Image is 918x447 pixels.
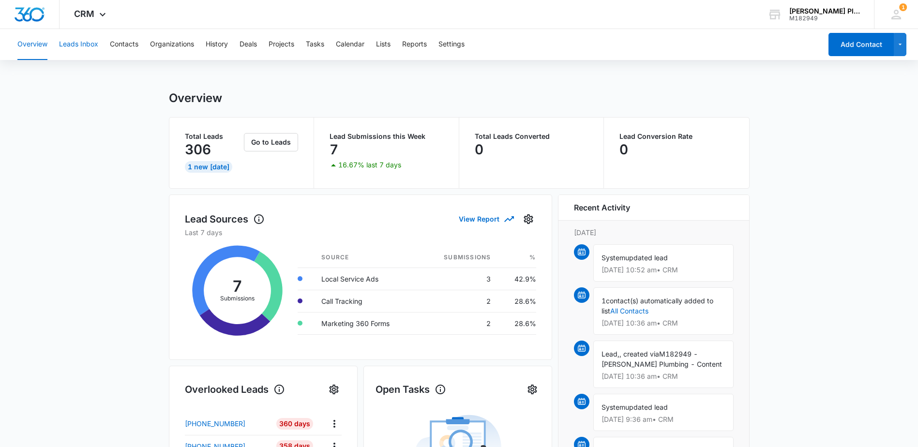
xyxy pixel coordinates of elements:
span: updated lead [625,253,668,262]
div: 1 New [DATE] [185,161,232,173]
button: Settings [438,29,465,60]
th: Source [314,247,420,268]
a: All Contacts [610,307,648,315]
p: [DATE] [574,227,734,238]
div: account id [789,15,860,22]
p: [DATE] 10:52 am • CRM [602,267,725,273]
button: Leads Inbox [59,29,98,60]
div: account name [789,7,860,15]
span: System [602,403,625,411]
button: Calendar [336,29,364,60]
td: 2 [420,290,498,312]
button: Settings [326,382,342,397]
p: Lead Submissions this Week [330,133,443,140]
p: Total Leads [185,133,242,140]
p: 7 [330,142,338,157]
td: 42.9% [498,268,536,290]
button: Go to Leads [244,133,298,151]
button: Settings [521,211,536,227]
button: Projects [269,29,294,60]
h1: Overlooked Leads [185,382,285,397]
span: 1 [602,297,606,305]
button: Lists [376,29,391,60]
span: , created via [619,350,659,358]
div: notifications count [899,3,907,11]
p: 16.67% last 7 days [338,162,401,168]
h1: Lead Sources [185,212,265,226]
button: Overview [17,29,47,60]
button: Add Contact [828,33,894,56]
button: Actions [327,416,342,431]
span: updated lead [625,403,668,411]
button: Organizations [150,29,194,60]
button: Deals [240,29,257,60]
td: 3 [420,268,498,290]
h1: Open Tasks [376,382,446,397]
p: 306 [185,142,211,157]
a: [PHONE_NUMBER] [185,418,270,429]
h6: Recent Activity [574,202,630,213]
td: Marketing 360 Forms [314,312,420,334]
button: View Report [459,210,513,227]
p: 0 [475,142,483,157]
button: Reports [402,29,427,60]
p: [PHONE_NUMBER] [185,418,245,429]
p: [DATE] 10:36 am • CRM [602,373,725,380]
button: History [206,29,228,60]
p: [DATE] 9:36 am • CRM [602,416,725,423]
span: System [602,253,625,262]
button: Settings [525,382,540,397]
span: contact(s) automatically added to list [602,297,713,315]
span: 1 [899,3,907,11]
td: 28.6% [498,312,536,334]
p: Last 7 days [185,227,536,238]
td: 2 [420,312,498,334]
td: 28.6% [498,290,536,312]
span: M182949 - [PERSON_NAME] Plumbing - Content [602,350,722,368]
p: [DATE] 10:36 am • CRM [602,320,725,327]
div: 360 Days [276,418,313,430]
h1: Overview [169,91,222,105]
span: CRM [74,9,94,19]
span: Lead, [602,350,619,358]
td: Call Tracking [314,290,420,312]
th: Submissions [420,247,498,268]
button: Contacts [110,29,138,60]
button: Tasks [306,29,324,60]
p: Total Leads Converted [475,133,588,140]
p: Lead Conversion Rate [619,133,734,140]
th: % [498,247,536,268]
a: Go to Leads [244,138,298,146]
p: 0 [619,142,628,157]
td: Local Service Ads [314,268,420,290]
